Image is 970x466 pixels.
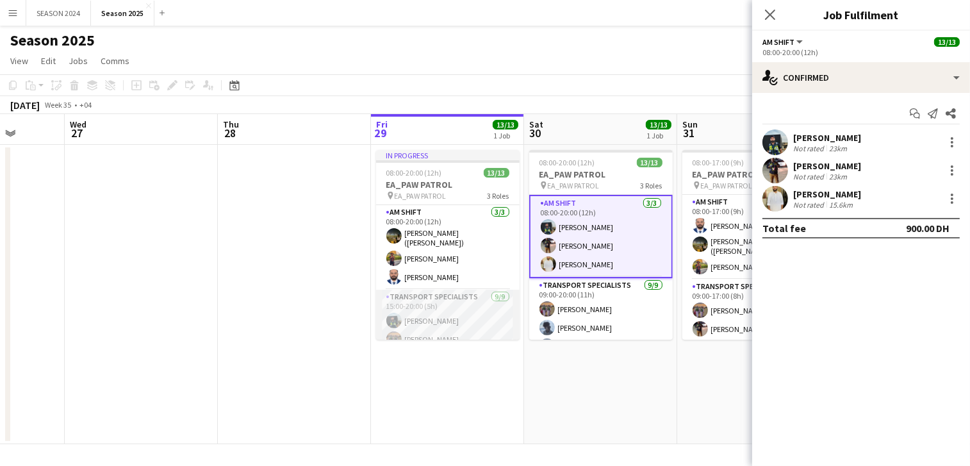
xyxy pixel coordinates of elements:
span: Thu [223,119,239,130]
button: AM SHIFT [762,37,805,47]
div: Confirmed [752,62,970,93]
div: 1 Job [493,131,518,140]
app-job-card: In progress08:00-20:00 (12h)13/13EA_PAW PATROL EA_PAW PATROL3 RolesAM SHIFT3/308:00-20:00 (12h)[P... [376,150,520,340]
span: 30 [527,126,543,140]
span: 13/13 [484,168,509,178]
h3: EA_PAW PATROL [682,169,826,180]
button: Season 2025 [91,1,154,26]
div: 15.6km [826,200,855,210]
span: Wed [70,119,86,130]
span: 31 [680,126,698,140]
a: Jobs [63,53,93,69]
div: Not rated [793,200,826,210]
span: Week 35 [42,100,74,110]
span: Comms [101,55,129,67]
a: View [5,53,33,69]
span: 28 [221,126,239,140]
span: 13/13 [934,37,960,47]
span: 29 [374,126,388,140]
h3: EA_PAW PATROL [376,179,520,190]
span: 3 Roles [641,181,662,190]
div: In progress [376,150,520,160]
span: Fri [376,119,388,130]
div: 1 Job [646,131,671,140]
div: Total fee [762,222,806,235]
span: View [10,55,28,67]
span: AM SHIFT [762,37,794,47]
h1: Season 2025 [10,31,95,50]
span: 08:00-20:00 (12h) [386,168,442,178]
app-card-role: AM SHIFT3/308:00-17:00 (9h)[PERSON_NAME][PERSON_NAME] ([PERSON_NAME])[PERSON_NAME] [682,195,826,279]
span: EA_PAW PATROL [548,181,600,190]
span: 13/13 [637,158,662,167]
span: Sun [682,119,698,130]
div: [PERSON_NAME] [793,132,861,144]
app-job-card: 08:00-17:00 (9h)13/13EA_PAW PATROL EA_PAW PATROL3 RolesAM SHIFT3/308:00-17:00 (9h)[PERSON_NAME][P... [682,150,826,340]
div: +04 [79,100,92,110]
span: 27 [68,126,86,140]
div: 08:00-20:00 (12h) [762,47,960,57]
span: EA_PAW PATROL [701,181,753,190]
div: [DATE] [10,99,40,112]
h3: EA_PAW PATROL [529,169,673,180]
div: 900.00 DH [906,222,949,235]
span: Sat [529,119,543,130]
span: Jobs [69,55,88,67]
div: 23km [826,144,850,153]
span: EA_PAW PATROL [395,191,447,201]
span: Edit [41,55,56,67]
span: 13/13 [493,120,518,129]
div: [PERSON_NAME] [793,188,861,200]
span: 3 Roles [488,191,509,201]
a: Comms [95,53,135,69]
app-job-card: 08:00-20:00 (12h)13/13EA_PAW PATROL EA_PAW PATROL3 RolesAM SHIFT3/308:00-20:00 (12h)[PERSON_NAME]... [529,150,673,340]
span: 08:00-20:00 (12h) [539,158,595,167]
a: Edit [36,53,61,69]
app-card-role: AM SHIFT3/308:00-20:00 (12h)[PERSON_NAME][PERSON_NAME][PERSON_NAME] [529,195,673,278]
div: [PERSON_NAME] [793,160,861,172]
button: SEASON 2024 [26,1,91,26]
div: 23km [826,172,850,181]
div: Not rated [793,144,826,153]
span: 13/13 [646,120,671,129]
h3: Job Fulfilment [752,6,970,23]
div: Not rated [793,172,826,181]
span: 08:00-17:00 (9h) [693,158,744,167]
app-card-role: AM SHIFT3/308:00-20:00 (12h)[PERSON_NAME] ([PERSON_NAME])[PERSON_NAME][PERSON_NAME] [376,205,520,290]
